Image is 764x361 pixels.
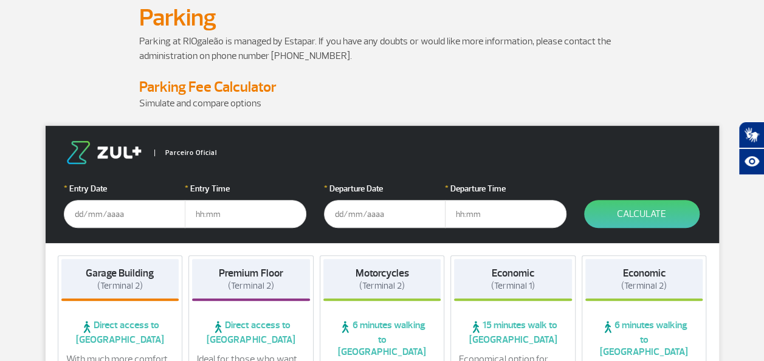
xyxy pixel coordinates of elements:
strong: Garage Building [86,267,154,280]
label: Entry Date [64,182,185,195]
strong: Economic [623,267,666,280]
button: Calculate [584,200,700,228]
strong: Premium Floor [219,267,283,280]
strong: Economic [492,267,534,280]
span: 6 minutes walking to [GEOGRAPHIC_DATA] [323,319,441,358]
button: Abrir recursos assistivos. [738,148,764,175]
span: (Terminal 2) [228,280,274,292]
input: hh:mm [185,200,306,228]
span: (Terminal 1) [491,280,535,292]
p: Simulate and compare options [139,96,625,111]
span: Direct access to [GEOGRAPHIC_DATA] [61,319,179,346]
img: logo-zul.png [64,141,144,164]
strong: Motorcycles [355,267,408,280]
span: Direct access to [GEOGRAPHIC_DATA] [192,319,310,346]
span: (Terminal 2) [359,280,405,292]
h4: Parking Fee Calculator [139,78,625,96]
label: Departure Date [324,182,446,195]
span: Parceiro Oficial [154,150,217,156]
input: dd/mm/aaaa [64,200,185,228]
span: 6 minutes walking to [GEOGRAPHIC_DATA] [585,319,703,358]
p: Parking at RIOgaleão is managed by Estapar. If you have any doubts or would like more information... [139,34,625,63]
input: dd/mm/aaaa [324,200,446,228]
input: hh:mm [445,200,566,228]
h1: Parking [139,7,625,28]
label: Entry Time [185,182,306,195]
span: (Terminal 2) [621,280,667,292]
button: Abrir tradutor de língua de sinais. [738,122,764,148]
span: 15 minutes walk to [GEOGRAPHIC_DATA] [454,319,572,346]
label: Departure Time [445,182,566,195]
div: Plugin de acessibilidade da Hand Talk. [738,122,764,175]
span: (Terminal 2) [97,280,143,292]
